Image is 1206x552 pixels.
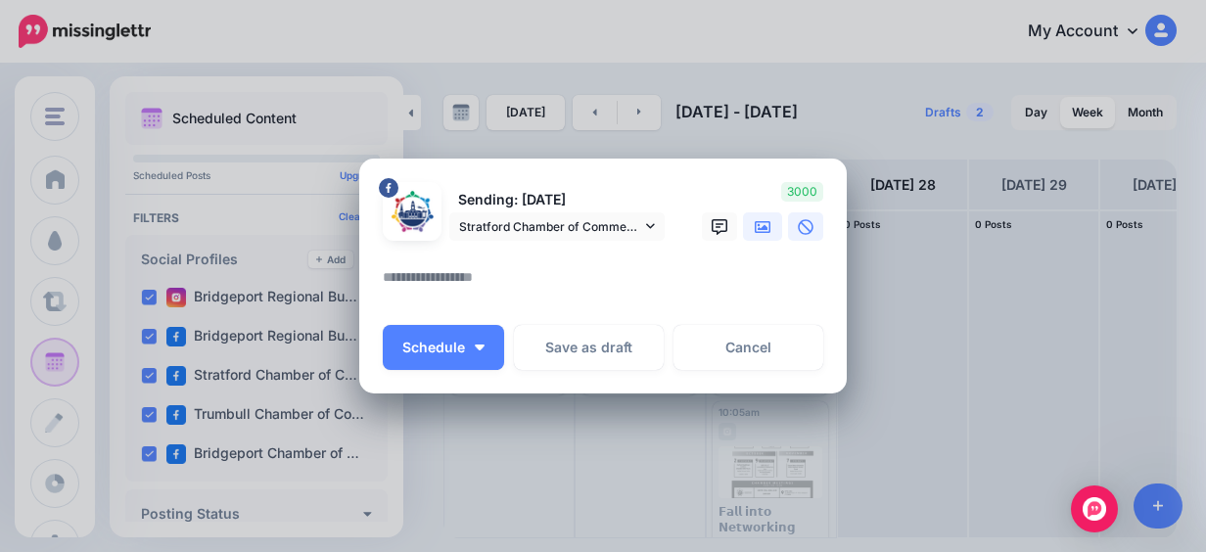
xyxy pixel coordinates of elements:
span: Schedule [402,341,465,354]
span: 3000 [781,182,823,202]
img: 298917060_505120111616092_7232998024942302468_n-bsa150317.png [389,188,436,235]
button: Save as draft [514,325,664,370]
span: Stratford Chamber of Commerce page [459,216,641,237]
a: Cancel [673,325,823,370]
p: Sending: [DATE] [449,189,665,211]
img: arrow-down-white.png [475,345,485,350]
a: Stratford Chamber of Commerce page [449,212,665,241]
div: Open Intercom Messenger [1071,485,1118,532]
button: Schedule [383,325,504,370]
